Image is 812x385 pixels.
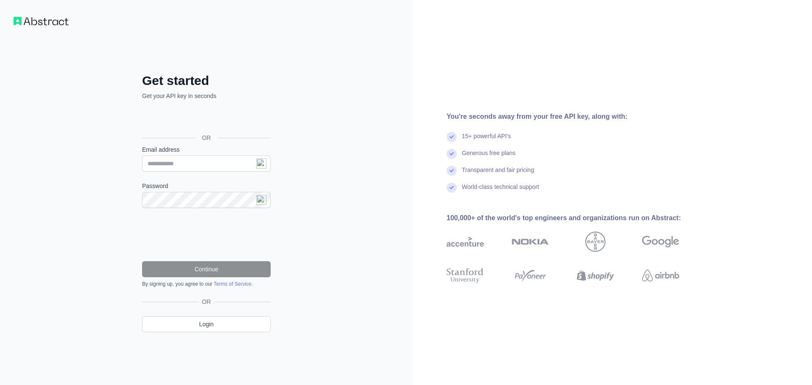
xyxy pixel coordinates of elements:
div: 100,000+ of the world's top engineers and organizations run on Abstract: [447,213,706,223]
iframe: Sign in with Google Button [138,109,273,128]
div: You're seconds away from your free API key, along with: [447,112,706,122]
img: shopify [577,266,614,285]
img: Workflow [14,17,69,25]
div: By signing up, you agree to our . [142,281,271,287]
img: stanford university [447,266,484,285]
div: Transparent and fair pricing [462,166,534,183]
iframe: reCAPTCHA [142,218,271,251]
h2: Get started [142,73,271,88]
label: Password [142,182,271,190]
img: airbnb [642,266,679,285]
a: Login [142,316,271,332]
img: bayer [585,232,606,252]
img: nokia [512,232,549,252]
div: World-class technical support [462,183,539,199]
div: 15+ powerful API's [462,132,511,149]
img: npw-badge-icon-locked.svg [256,158,266,169]
button: Continue [142,261,271,277]
div: Generous free plans [462,149,516,166]
a: Terms of Service [214,281,251,287]
label: Email address [142,145,271,154]
img: npw-badge-icon-locked.svg [256,195,266,205]
img: check mark [447,132,457,142]
img: check mark [447,183,457,193]
span: OR [199,298,214,306]
img: check mark [447,149,457,159]
img: accenture [447,232,484,252]
img: google [642,232,679,252]
span: OR [195,134,218,142]
img: check mark [447,166,457,176]
p: Get your API key in seconds [142,92,271,100]
img: payoneer [512,266,549,285]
